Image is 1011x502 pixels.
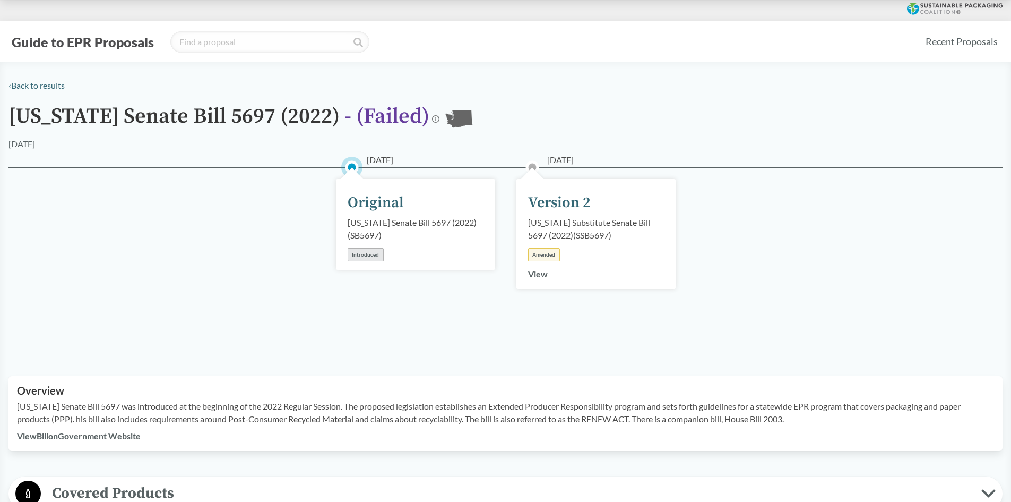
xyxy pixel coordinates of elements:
[170,31,369,53] input: Find a proposal
[547,154,574,166] span: [DATE]
[367,154,393,166] span: [DATE]
[8,80,65,90] a: ‹Back to results
[348,216,483,242] div: [US_STATE] Senate Bill 5697 (2022) ( SB5697 )
[8,33,157,50] button: Guide to EPR Proposals
[8,138,35,150] div: [DATE]
[528,248,560,261] div: Amended
[921,30,1003,54] a: Recent Proposals
[528,192,591,214] div: Version 2
[17,400,994,426] p: [US_STATE] Senate Bill 5697 was introduced at the beginning of the 2022 Regular Session. The prop...
[348,248,384,261] div: Introduced
[17,431,141,441] a: ViewBillonGovernment Website
[528,269,548,279] a: View
[8,105,429,138] h1: [US_STATE] Senate Bill 5697 (2022)
[17,385,994,397] h2: Overview
[344,103,429,130] span: - ( Failed )
[528,216,664,242] div: [US_STATE] Substitute Senate Bill 5697 (2022) ( SSB5697 )
[348,192,404,214] div: Original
